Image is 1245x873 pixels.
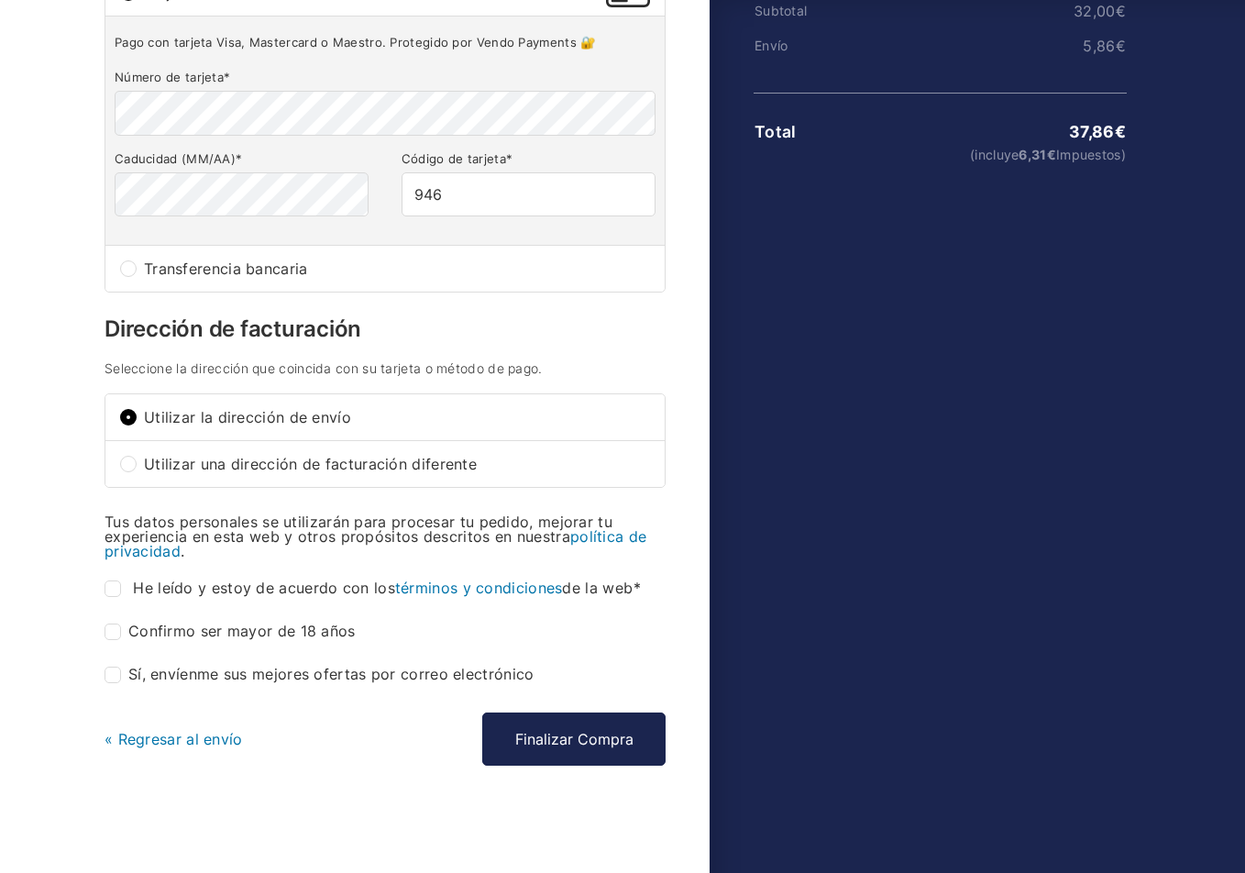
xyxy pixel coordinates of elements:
[754,39,878,53] th: Envío
[105,514,666,558] p: Tus datos personales se utilizarán para procesar tu pedido, mejorar tu experiencia en esta web y ...
[105,580,121,597] input: He leído y estoy de acuerdo con lostérminos y condicionesde la web
[1115,122,1126,141] span: €
[144,261,650,276] span: Transferencia bancaria
[105,667,121,683] input: Sí, envíenme sus mejores ofertas por correo electrónico
[105,318,666,340] h3: Dirección de facturación
[1074,2,1126,20] bdi: 32,00
[105,527,646,560] a: política de privacidad
[1019,147,1056,162] span: 6,31
[402,151,656,167] label: Código de tarjeta
[144,410,650,425] span: Utilizar la dirección de envío
[1116,2,1126,20] span: €
[879,149,1126,161] small: (incluye Impuestos)
[482,713,666,766] button: Finalizar Compra
[402,172,656,216] input: CVV
[1069,122,1126,141] bdi: 37,86
[1047,147,1056,162] span: €
[115,151,369,167] label: Caducidad (MM/AA)
[1083,37,1126,55] bdi: 5,86
[115,70,656,85] label: Número de tarjeta
[754,4,878,18] th: Subtotal
[105,362,666,375] h4: Seleccione la dirección que coincida con su tarjeta o método de pago.
[105,667,534,683] label: Sí, envíenme sus mejores ofertas por correo electrónico
[105,624,356,640] label: Confirmo ser mayor de 18 años
[133,579,641,597] span: He leído y estoy de acuerdo con los de la web
[1116,37,1126,55] span: €
[105,624,121,640] input: Confirmo ser mayor de 18 años
[754,123,878,141] th: Total
[144,457,650,471] span: Utilizar una dirección de facturación diferente
[115,35,656,50] p: Pago con tarjeta Visa, Mastercard o Maestro. Protegido por Vendo Payments 🔐
[395,579,563,597] a: términos y condiciones
[105,730,243,748] a: « Regresar al envío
